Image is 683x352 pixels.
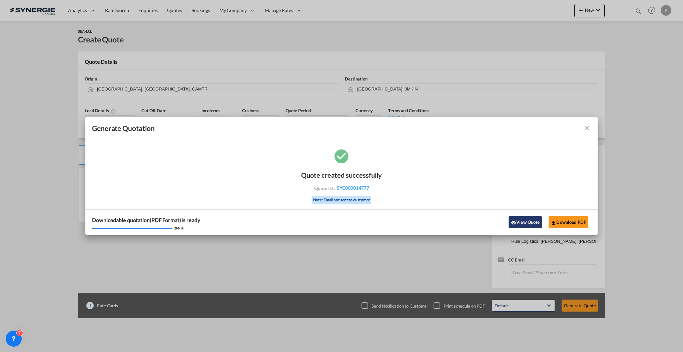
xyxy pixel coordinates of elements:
div: 100 % [174,225,183,230]
md-icon: icon-download [551,220,556,225]
button: Download PDF [549,216,588,228]
div: Quote created successfully [301,171,382,179]
md-icon: icon-checkbox-marked-circle [333,148,350,164]
md-icon: icon-close fg-AAA8AD cursor m-0 [583,124,591,132]
div: Quote ID : [303,185,380,191]
span: Generate Quotation [92,124,155,133]
div: Note: Email not sent to customer [312,196,372,204]
button: icon-eyeView Quote [509,216,542,228]
md-icon: icon-eye [511,220,516,225]
md-dialog: Generate Quotation Quote ... [85,117,598,235]
span: SYC000014777 [337,185,369,191]
div: Downloadable quotation(PDF Format) is ready [92,216,200,224]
